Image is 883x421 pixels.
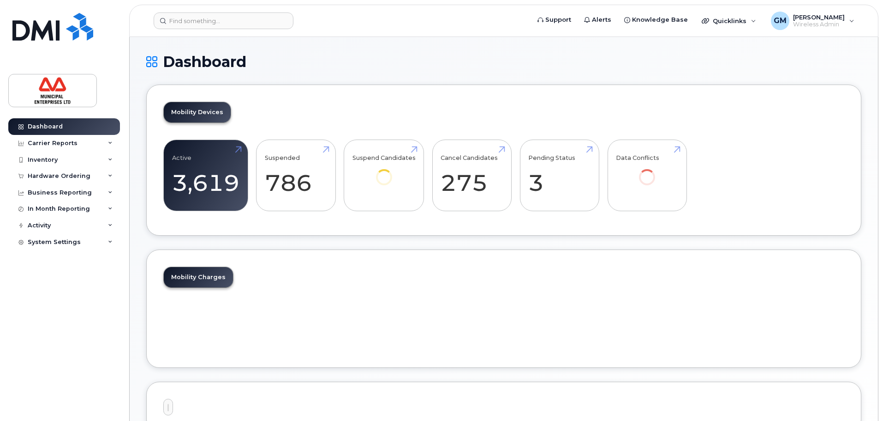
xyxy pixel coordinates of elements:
a: Data Conflicts [616,145,678,198]
a: Pending Status 3 [528,145,591,206]
a: Mobility Charges [164,267,233,287]
a: Cancel Candidates 275 [441,145,503,206]
h1: Dashboard [146,54,861,70]
a: Active 3,619 [172,145,239,206]
a: Suspend Candidates [352,145,416,198]
a: Suspended 786 [265,145,327,206]
a: Mobility Devices [164,102,231,122]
